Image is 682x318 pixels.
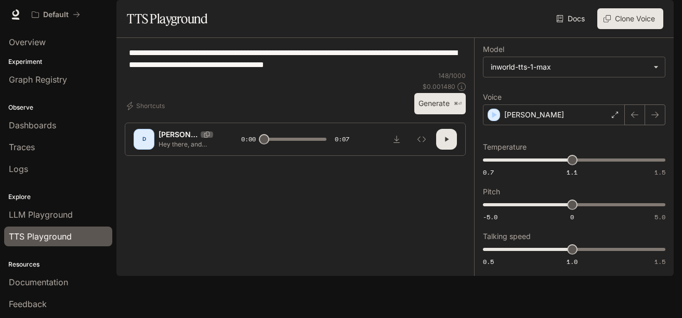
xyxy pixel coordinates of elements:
button: Generate⌘⏎ [414,93,466,114]
h1: TTS Playground [127,8,207,29]
p: Default [43,10,69,19]
p: Pitch [483,188,500,195]
p: Voice [483,94,502,101]
p: 148 / 1000 [438,71,466,80]
button: Clone Voice [597,8,663,29]
p: $ 0.001480 [423,82,455,91]
button: Shortcuts [125,98,169,114]
span: 1.0 [567,257,578,266]
p: Hey there, and welcome back to the show! We've got a fascinating episode lined up [DATE], includi... [159,140,216,149]
span: 1.1 [567,168,578,177]
p: [PERSON_NAME] [159,129,200,140]
span: 0:00 [241,134,256,144]
div: D [136,131,152,148]
button: Download audio [386,129,407,150]
span: 0.7 [483,168,494,177]
p: Talking speed [483,233,531,240]
span: 0:07 [335,134,349,144]
p: ⌘⏎ [454,101,462,107]
button: Inspect [411,129,432,150]
span: 1.5 [654,168,665,177]
a: Docs [554,8,589,29]
button: Copy Voice ID [200,131,214,138]
span: 5.0 [654,213,665,221]
p: Temperature [483,143,527,151]
div: inworld-tts-1-max [483,57,665,77]
div: inworld-tts-1-max [491,62,648,72]
p: [PERSON_NAME] [504,110,564,120]
span: 0.5 [483,257,494,266]
button: All workspaces [27,4,85,25]
p: Model [483,46,504,53]
span: 1.5 [654,257,665,266]
span: -5.0 [483,213,497,221]
span: 0 [570,213,574,221]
